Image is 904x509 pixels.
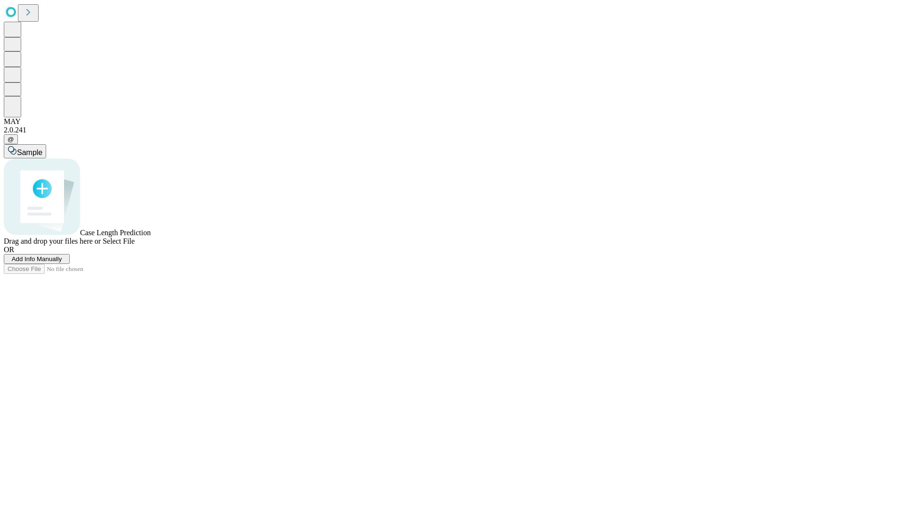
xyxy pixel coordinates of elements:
span: OR [4,246,14,254]
span: Add Info Manually [12,255,62,263]
button: Add Info Manually [4,254,70,264]
span: Case Length Prediction [80,229,151,237]
span: Drag and drop your files here or [4,237,101,245]
button: @ [4,134,18,144]
span: Select File [103,237,135,245]
span: Sample [17,148,42,156]
button: Sample [4,144,46,158]
div: 2.0.241 [4,126,900,134]
div: MAY [4,117,900,126]
span: @ [8,136,14,143]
